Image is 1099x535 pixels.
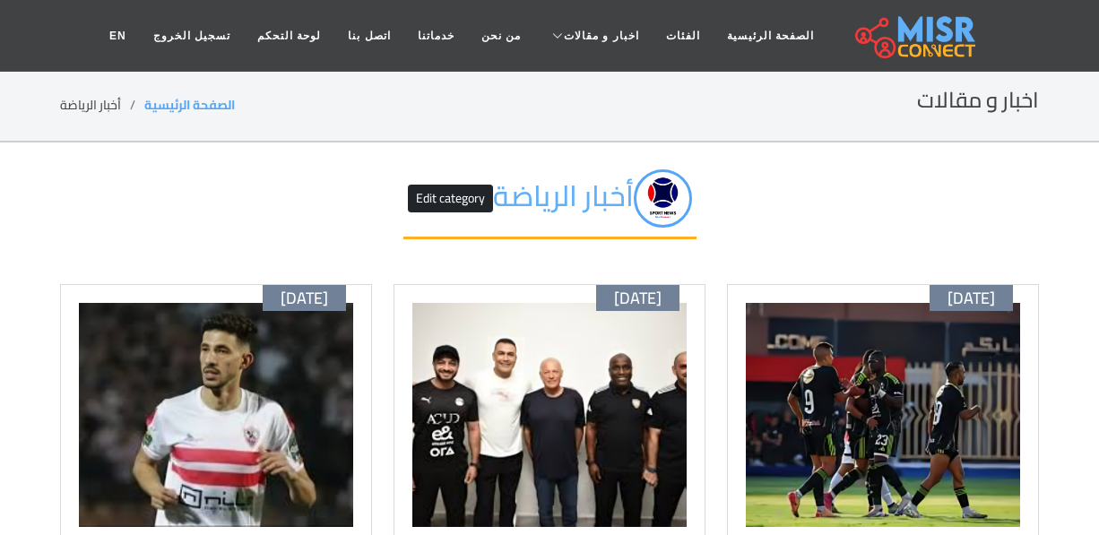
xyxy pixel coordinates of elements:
a: EN [96,19,140,53]
a: تسجيل الخروج [140,19,244,53]
a: الصفحة الرئيسية [144,93,235,116]
img: الأهلي يتصدر القيمة السوقية قبل مواجهة فاركو. [746,303,1020,527]
button: Edit category [408,185,493,212]
span: [DATE] [281,289,328,308]
img: 6ID61bWmfYNJ38VrOyMM.png [634,169,692,228]
a: الفئات [653,19,714,53]
a: الصفحة الرئيسية [714,19,827,53]
h2: أخبار الرياضة [403,169,697,239]
a: اتصل بنا [334,19,403,53]
a: اخبار و مقالات [534,19,653,53]
a: من نحن [468,19,534,53]
h2: اخبار و مقالات [917,88,1039,114]
span: اخبار و مقالات [564,28,639,44]
a: خدماتنا [404,19,468,53]
a: لوحة التحكم [244,19,334,53]
img: أحمد فتوح يؤدي تدريبات فردية تحت إشراف أخصائي التأهيل [79,303,353,527]
span: [DATE] [948,289,995,308]
li: أخبار الرياضة [60,96,144,115]
img: main.misr_connect [855,13,975,58]
span: [DATE] [614,289,662,308]
img: هاني أبو ريدة خلال تفقده ورشة عمل مدربي المنتخبات الوطنية بحضور وفد من الاتحاد الإماراتي. [412,303,687,527]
